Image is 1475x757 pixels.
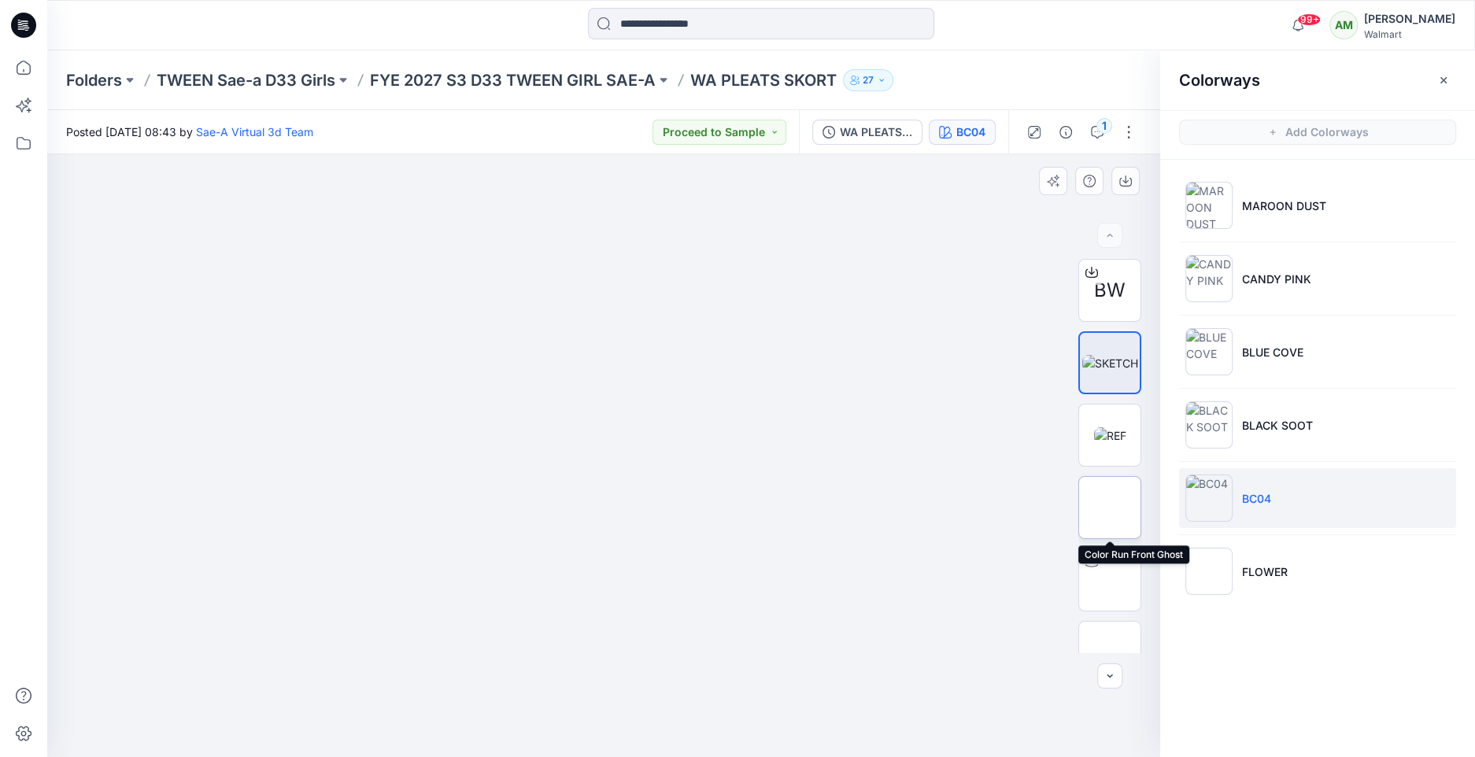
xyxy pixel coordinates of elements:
p: 27 [863,72,874,89]
p: BLACK SOOT [1242,417,1313,434]
span: BW [1094,276,1126,305]
img: MAROON DUST [1185,182,1233,229]
p: FLOWER [1242,563,1288,580]
p: MAROON DUST [1242,198,1326,214]
button: 27 [843,69,893,91]
img: FLOWER [1185,548,1233,595]
p: BLUE COVE [1242,344,1303,360]
p: WA PLEATS SKORT [690,69,837,91]
img: SKETCH [1082,355,1138,371]
button: 1 [1085,120,1110,145]
div: AM [1329,11,1358,39]
button: WA PLEATS SKIRT_REV1_FULL COLORWAYS [812,120,922,145]
a: Sae-A Virtual 3d Team [196,125,313,138]
p: CANDY PINK [1242,271,1311,287]
span: 99+ [1297,13,1321,26]
p: BC04 [1242,490,1271,507]
img: BLUE COVE [1185,328,1233,375]
span: Posted [DATE] 08:43 by [66,124,313,140]
a: TWEEN Sae-a D33 Girls [157,69,335,91]
div: 1 [1096,118,1112,134]
button: Details [1053,120,1078,145]
img: CANDY PINK [1185,255,1233,302]
a: Folders [66,69,122,91]
h2: Colorways [1179,71,1260,90]
div: BC04 [956,124,985,141]
img: BLACK SOOT [1185,401,1233,449]
div: WA PLEATS SKIRT_REV1_FULL COLORWAYS [840,124,912,141]
img: BC04 [1185,475,1233,522]
div: Walmart [1364,28,1455,40]
a: FYE 2027 S3 D33 TWEEN GIRL SAE-A [370,69,656,91]
button: BC04 [929,120,996,145]
div: [PERSON_NAME] [1364,9,1455,28]
img: REF [1094,427,1126,444]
